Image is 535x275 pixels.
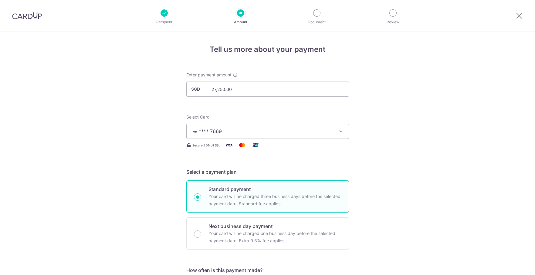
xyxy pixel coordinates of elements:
h5: How often is this payment made? [186,267,349,274]
p: Amount [218,19,263,25]
h5: Select a payment plan [186,168,349,176]
p: Your card will be charged three business days before the selected payment date. Standard fee appl... [208,193,341,207]
p: Recipient [142,19,187,25]
span: Enter payment amount [186,72,232,78]
p: Next business day payment [208,223,341,230]
img: Visa [223,141,235,149]
p: Review [371,19,415,25]
img: Mastercard [236,141,248,149]
span: SGD [191,86,207,92]
span: Secure 256-bit SSL [192,143,220,148]
img: CardUp [12,12,42,19]
input: 0.00 [186,82,349,97]
img: VISA [191,129,199,134]
h4: Tell us more about your payment [186,44,349,55]
p: Document [294,19,339,25]
p: Standard payment [208,186,341,193]
img: Union Pay [249,141,262,149]
span: translation missing: en.payables.payment_networks.credit_card.summary.labels.select_card [186,114,210,119]
p: Your card will be charged one business day before the selected payment date. Extra 0.3% fee applies. [208,230,341,244]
